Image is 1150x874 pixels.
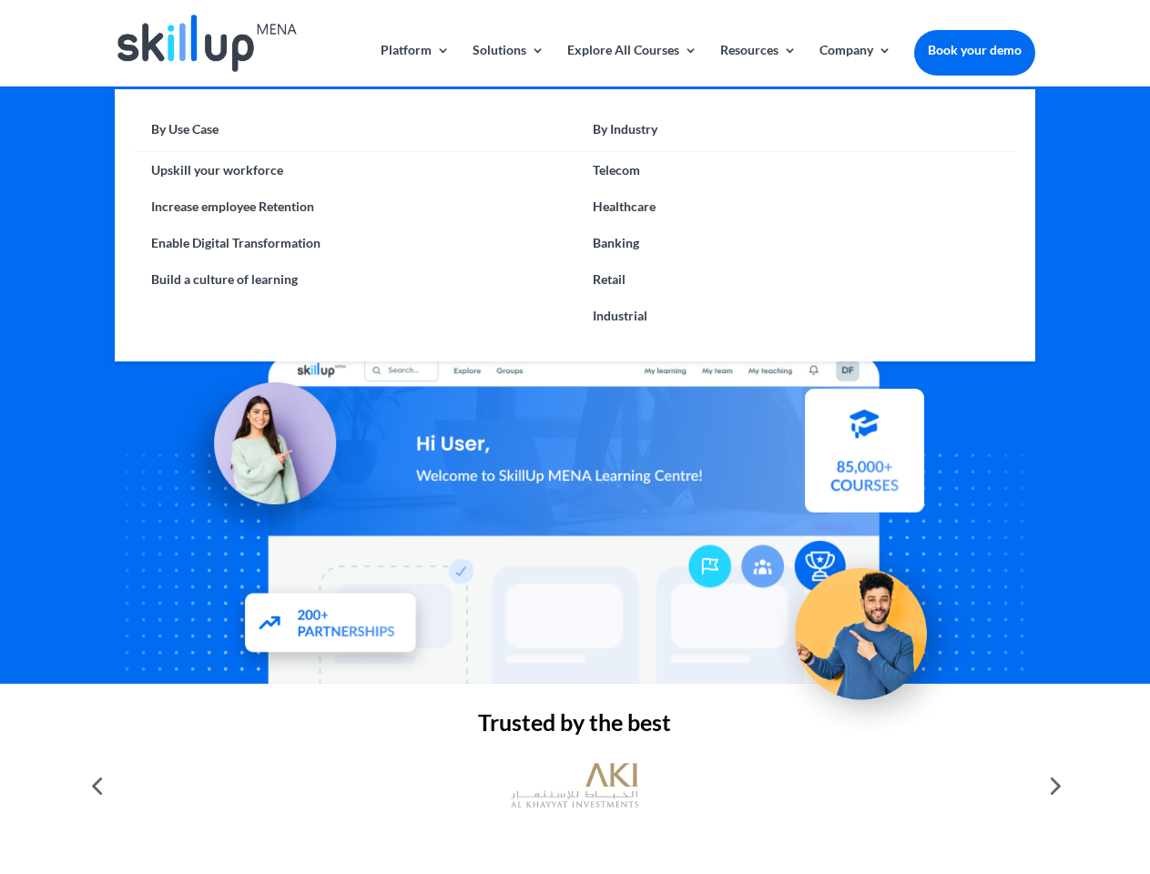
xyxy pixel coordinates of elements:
[133,152,575,188] a: Upskill your workforce
[575,188,1016,225] a: Healthcare
[847,677,1150,874] iframe: Chat Widget
[567,44,697,86] a: Explore All Courses
[819,44,891,86] a: Company
[805,396,924,520] img: Courses library - SkillUp MENA
[133,117,575,152] a: By Use Case
[133,188,575,225] a: Increase employee Retention
[720,44,797,86] a: Resources
[117,15,296,72] img: Skillup Mena
[381,44,450,86] a: Platform
[170,362,354,546] img: Learning Management Solution - SkillUp
[226,575,437,675] img: Partners - SkillUp Mena
[768,530,971,732] img: Upskill your workforce - SkillUp
[473,44,544,86] a: Solutions
[575,298,1016,334] a: Industrial
[575,117,1016,152] a: By Industry
[511,754,638,818] img: al khayyat investments logo
[133,261,575,298] a: Build a culture of learning
[133,225,575,261] a: Enable Digital Transformation
[914,30,1035,70] a: Book your demo
[115,711,1034,743] h2: Trusted by the best
[575,225,1016,261] a: Banking
[575,152,1016,188] a: Telecom
[575,261,1016,298] a: Retail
